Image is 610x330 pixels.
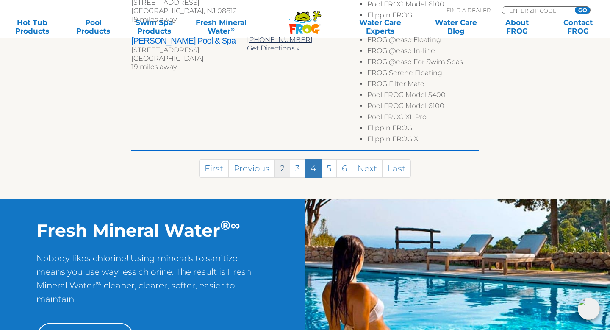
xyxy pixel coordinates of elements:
div: [GEOGRAPHIC_DATA] [131,54,247,63]
h2: Fresh Mineral Water [36,220,268,241]
a: 5 [321,159,337,178]
li: Flippin FROG [367,124,479,135]
a: Hot TubProducts [8,18,56,35]
a: 3 [290,159,305,178]
a: ContactFROG [554,18,602,35]
h2: [PERSON_NAME] Pool & Spa [131,36,247,46]
li: FROG @ease In-line [367,47,479,58]
span: 19 miles away [131,63,177,71]
a: [PHONE_NUMBER] [247,36,313,44]
li: Pool FROG Model 6100 [367,102,479,113]
li: Flippin FROG [367,11,479,22]
li: Pool FROG XL Pro [367,113,479,124]
a: First [199,159,229,178]
img: openIcon [578,298,600,320]
li: Pool FROG Model 5400 [367,91,479,102]
a: PoolProducts [69,18,117,35]
p: Nobody likes chlorine! Using minerals to sanitize means you use way less chlorine. The result is ... [36,252,268,314]
span: 19 miles away [131,15,177,23]
input: GO [575,7,590,14]
input: Zip Code Form [508,7,566,14]
a: Swim SpaProducts [130,18,178,35]
a: Next [352,159,383,178]
a: 2 [274,159,290,178]
li: Flippin FROG XL [367,135,479,146]
li: FROG Serene Floating [367,69,479,80]
sup: ® [220,217,230,233]
li: FROG @ease Floating [367,36,479,47]
a: Last [382,159,411,178]
a: AboutFROG [493,18,541,35]
a: 6 [336,159,352,178]
a: 4 [305,159,322,178]
sup: ∞ [230,217,240,233]
div: [STREET_ADDRESS] [131,46,247,54]
li: FROG @ease For Swim Spas [367,58,479,69]
sup: ∞ [95,279,100,287]
li: FROG Filter Mate [367,80,479,91]
div: [GEOGRAPHIC_DATA], NJ 08812 [131,7,247,15]
a: Get Directions » [247,44,299,52]
a: Previous [228,159,275,178]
